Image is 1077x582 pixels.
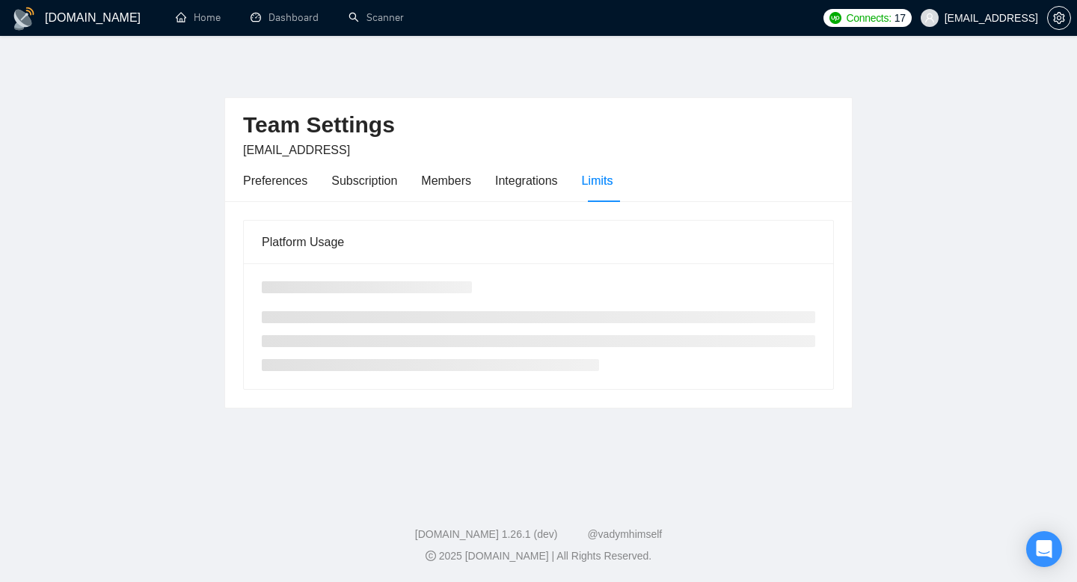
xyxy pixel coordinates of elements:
[846,10,891,26] span: Connects:
[895,10,906,26] span: 17
[12,548,1065,564] div: 2025 [DOMAIN_NAME] | All Rights Reserved.
[582,171,613,190] div: Limits
[1048,12,1070,24] span: setting
[421,171,471,190] div: Members
[349,11,404,24] a: searchScanner
[426,551,436,561] span: copyright
[495,171,558,190] div: Integrations
[243,110,834,141] h2: Team Settings
[243,171,307,190] div: Preferences
[829,12,841,24] img: upwork-logo.png
[415,528,558,540] a: [DOMAIN_NAME] 1.26.1 (dev)
[251,11,319,24] a: dashboardDashboard
[176,11,221,24] a: homeHome
[1047,12,1071,24] a: setting
[924,13,935,23] span: user
[243,144,350,156] span: [EMAIL_ADDRESS]
[12,7,36,31] img: logo
[262,221,815,263] div: Platform Usage
[331,171,397,190] div: Subscription
[587,528,662,540] a: @vadymhimself
[1026,531,1062,567] div: Open Intercom Messenger
[1047,6,1071,30] button: setting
